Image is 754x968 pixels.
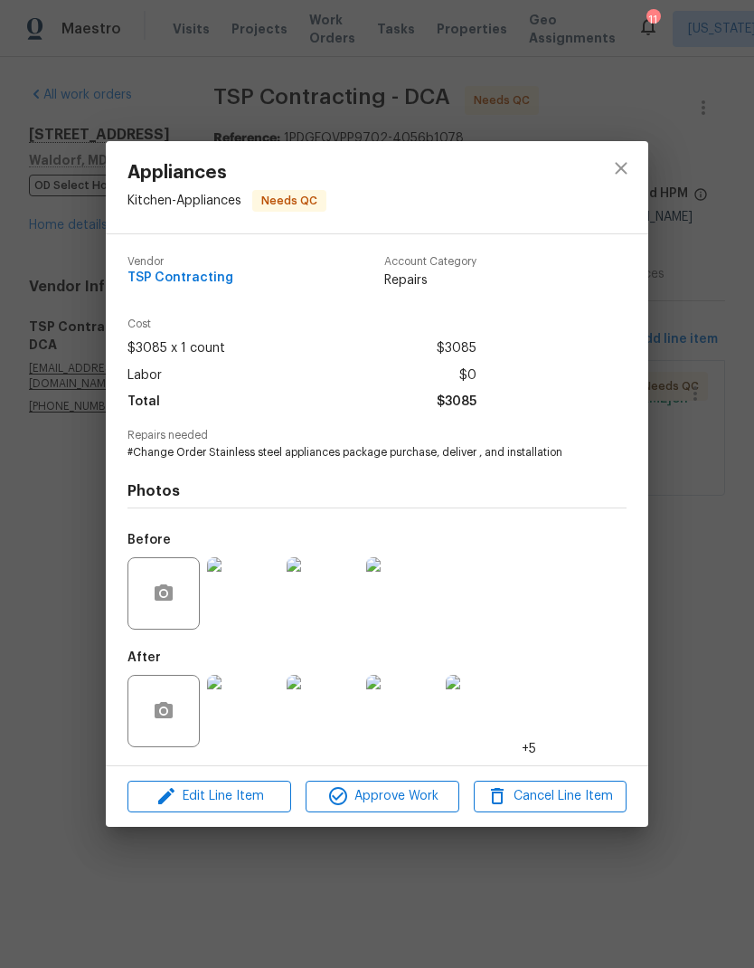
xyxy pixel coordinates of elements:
span: Edit Line Item [133,785,286,808]
button: Edit Line Item [127,781,291,812]
span: $3085 [437,389,476,415]
span: Needs QC [254,192,325,210]
span: Total [127,389,160,415]
h4: Photos [127,482,627,500]
button: close [599,147,643,190]
span: Vendor [127,256,233,268]
span: +5 [522,740,536,758]
span: TSP Contracting [127,271,233,285]
span: $3085 [437,336,476,362]
span: Appliances [127,163,326,183]
span: Kitchen - Appliances [127,195,241,207]
span: $3085 x 1 count [127,336,225,362]
h5: After [127,651,161,664]
h5: Before [127,534,171,546]
span: Approve Work [311,785,453,808]
span: Cancel Line Item [479,785,621,808]
span: #Change Order Stainless steel appliances package purchase, deliver , and installation [127,445,577,460]
div: 11 [646,11,659,29]
button: Cancel Line Item [474,781,627,812]
span: $0 [459,363,476,389]
span: Labor [127,363,162,389]
span: Account Category [384,256,476,268]
span: Repairs needed [127,430,627,441]
button: Approve Work [306,781,458,812]
span: Cost [127,318,476,330]
span: Repairs [384,271,476,289]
